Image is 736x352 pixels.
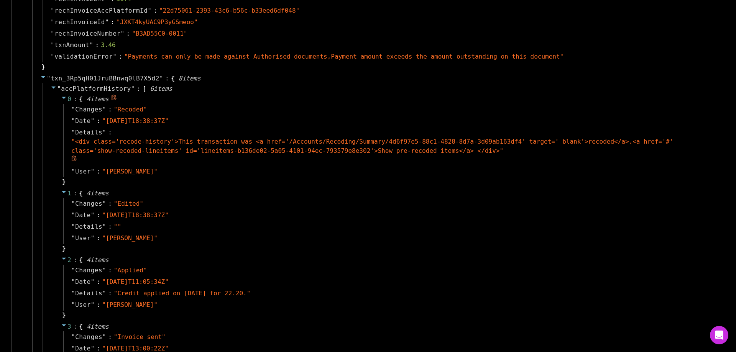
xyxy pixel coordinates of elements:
[95,41,99,50] span: :
[87,256,109,264] span: 4 item s
[40,62,45,72] span: }
[79,322,83,331] span: {
[79,95,83,104] span: {
[143,84,146,93] span: [
[71,106,75,113] span: "
[102,234,158,242] span: " [PERSON_NAME] "
[102,200,106,207] span: "
[102,278,168,285] span: " [DATE]T11:05:34Z "
[114,290,250,297] span: " Credit applied on [DATE] for 22.20. "
[71,200,75,207] span: "
[114,200,143,207] span: " Edited "
[67,95,71,103] span: 0
[108,199,112,208] span: :
[73,255,77,265] span: :
[73,189,77,198] span: :
[51,53,54,60] span: "
[71,301,75,308] span: "
[87,95,109,103] span: 4 item s
[75,300,91,309] span: User
[153,6,157,15] span: :
[75,105,102,114] span: Changes
[75,234,91,243] span: User
[710,326,728,344] div: Open Intercom Messenger
[131,85,135,92] span: "
[120,30,124,37] span: "
[102,223,106,230] span: "
[101,41,116,50] div: 3.46
[148,7,151,14] span: "
[73,95,77,104] span: :
[102,106,106,113] span: "
[114,333,166,341] span: " Invoice sent "
[87,190,109,197] span: 4 item s
[114,223,121,230] span: " "
[108,128,112,137] span: :
[67,190,71,197] span: 1
[91,211,95,219] span: "
[54,6,148,15] span: rechInvoiceAccPlatformId
[127,29,130,38] span: :
[75,222,102,231] span: Details
[165,74,169,83] span: :
[75,128,102,137] span: Details
[97,211,100,220] span: :
[51,30,54,37] span: "
[75,167,91,176] span: User
[91,301,95,308] span: "
[108,289,112,298] span: :
[97,300,100,309] span: :
[97,116,100,126] span: :
[102,129,106,136] span: "
[71,278,75,285] span: "
[89,41,93,49] span: "
[114,106,147,113] span: " Recoded "
[171,74,175,83] span: {
[67,256,71,264] span: 2
[61,311,66,320] span: }
[91,117,95,124] span: "
[102,345,168,352] span: " [DATE]T13:00:22Z "
[108,222,112,231] span: :
[97,277,100,287] span: :
[71,211,75,219] span: "
[102,117,168,124] span: " [DATE]T18:38:37Z "
[51,41,54,49] span: "
[102,211,168,219] span: " [DATE]T18:38:37Z "
[108,266,112,275] span: :
[118,52,122,61] span: :
[79,255,83,265] span: {
[71,138,673,154] span: " <div class='recode-history'>This transaction was <a href='/Accounts/Recoding/Summary/4d6f97e5-8...
[51,75,159,82] span: txn_3Rp5qH01JruBBnwq0lB7X5d2
[71,117,75,124] span: "
[132,30,187,37] span: " B3AD55C0-0011 "
[54,18,105,27] span: rechInvoiceId
[61,85,131,92] span: accPlatformHistory
[71,345,75,352] span: "
[61,177,66,187] span: }
[137,84,141,93] span: :
[75,277,91,287] span: Date
[47,75,51,82] span: "
[71,168,75,175] span: "
[71,156,78,165] span: Copy to clipboard
[97,234,100,243] span: :
[71,129,75,136] span: "
[51,7,54,14] span: "
[54,29,120,38] span: rechInvoiceNumber
[117,18,198,26] span: " JXKT4kyUAC9P3yGSmeoo "
[71,333,75,341] span: "
[179,75,201,82] span: 8 item s
[61,244,66,253] span: }
[79,189,83,198] span: {
[105,18,109,26] span: "
[111,95,118,104] span: Copy to clipboard
[57,85,61,92] span: "
[91,345,95,352] span: "
[124,53,563,60] span: " Payments can only be made against Authorised documents,Payment amount exceeds the amount outsta...
[111,18,115,27] span: :
[159,75,163,82] span: "
[159,7,299,14] span: " 22d75061-2393-43c6-b56c-b33eed6df048 "
[75,266,102,275] span: Changes
[71,267,75,274] span: "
